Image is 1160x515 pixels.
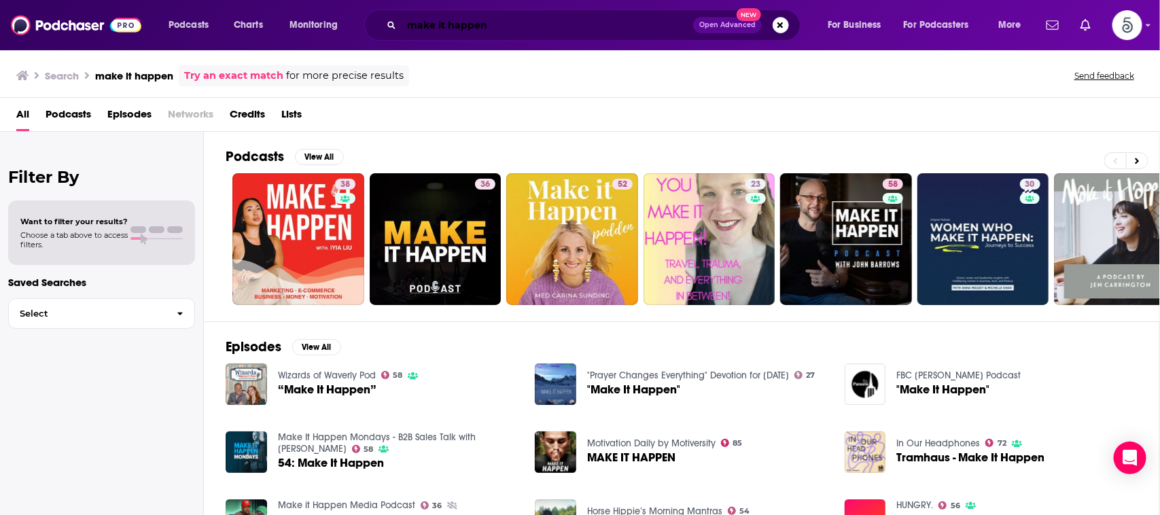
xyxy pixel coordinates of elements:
[845,431,886,473] img: Tramhaus - Make It Happen
[985,439,1006,447] a: 72
[895,14,989,36] button: open menu
[45,69,79,82] h3: Search
[226,148,284,165] h2: Podcasts
[480,178,490,192] span: 36
[352,445,374,453] a: 58
[1041,14,1064,37] a: Show notifications dropdown
[587,370,789,381] a: "Prayer Changes Everything" Devotion for Today
[230,103,265,131] a: Credits
[226,431,267,473] img: 54: Make It Happen
[951,503,960,509] span: 56
[226,338,281,355] h2: Episodes
[95,69,173,82] h3: make it happen
[644,173,775,305] a: 23
[883,179,903,190] a: 58
[370,173,502,305] a: 36
[1112,10,1142,40] span: Logged in as Spiral5-G2
[896,384,989,395] a: "Make It Happen"
[618,178,627,192] span: 52
[402,14,693,36] input: Search podcasts, credits, & more...
[1112,10,1142,40] img: User Profile
[20,217,128,226] span: Want to filter your results?
[888,178,898,192] span: 58
[917,173,1049,305] a: 30
[780,173,912,305] a: 58
[393,372,402,378] span: 58
[281,103,302,131] a: Lists
[432,503,442,509] span: 36
[278,457,384,469] a: 54: Make It Happen
[587,438,716,449] a: Motivation Daily by Motiversity
[807,372,815,378] span: 27
[226,338,341,355] a: EpisodesView All
[225,14,271,36] a: Charts
[737,8,761,21] span: New
[506,173,638,305] a: 52
[751,178,760,192] span: 23
[168,103,213,131] span: Networks
[475,179,495,190] a: 36
[998,440,1006,446] span: 72
[733,440,743,446] span: 85
[587,452,675,463] span: MAKE IT HAPPEN
[184,68,283,84] a: Try an exact match
[8,298,195,329] button: Select
[278,499,415,511] a: Make it Happen Media Podcast
[896,438,980,449] a: In Our Headphones
[896,370,1021,381] a: FBC Parsons Podcast
[377,10,813,41] div: Search podcasts, credits, & more...
[896,499,933,511] a: HUNGRY.
[421,501,442,510] a: 36
[828,16,881,35] span: For Business
[1070,70,1138,82] button: Send feedback
[938,501,960,510] a: 56
[728,507,750,515] a: 54
[740,508,750,514] span: 54
[535,363,576,405] img: "Make It Happen"
[364,446,373,452] span: 58
[16,103,29,131] a: All
[989,14,1038,36] button: open menu
[845,363,886,405] img: "Make It Happen"
[159,14,226,36] button: open menu
[234,16,263,35] span: Charts
[289,16,338,35] span: Monitoring
[226,363,267,405] img: “Make It Happen”
[46,103,91,131] a: Podcasts
[226,148,344,165] a: PodcastsView All
[278,431,476,455] a: Make It Happen Mondays - B2B Sales Talk with John Barrows
[295,149,344,165] button: View All
[292,339,341,355] button: View All
[381,371,403,379] a: 58
[896,452,1044,463] a: Tramhaus - Make It Happen
[721,439,743,447] a: 85
[107,103,152,131] a: Episodes
[278,370,376,381] a: Wizards of Waverly Pod
[278,384,376,395] span: “Make It Happen”
[11,12,141,38] img: Podchaser - Follow, Share and Rate Podcasts
[1112,10,1142,40] button: Show profile menu
[1025,178,1035,192] span: 30
[794,371,815,379] a: 27
[904,16,969,35] span: For Podcasters
[8,276,195,289] p: Saved Searches
[20,230,128,249] span: Choose a tab above to access filters.
[340,178,350,192] span: 38
[587,384,680,395] a: "Make It Happen"
[535,431,576,473] img: MAKE IT HAPPEN
[335,179,355,190] a: 38
[286,68,404,84] span: for more precise results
